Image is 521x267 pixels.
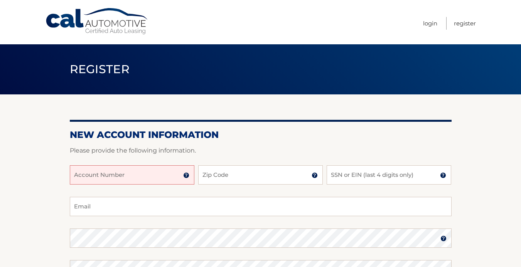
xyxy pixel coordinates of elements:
[70,197,452,216] input: Email
[454,17,476,30] a: Register
[423,17,437,30] a: Login
[70,145,452,156] p: Please provide the following information.
[70,165,194,185] input: Account Number
[440,172,446,178] img: tooltip.svg
[183,172,189,178] img: tooltip.svg
[312,172,318,178] img: tooltip.svg
[45,8,149,35] a: Cal Automotive
[440,235,447,242] img: tooltip.svg
[198,165,323,185] input: Zip Code
[70,129,452,141] h2: New Account Information
[70,62,130,76] span: Register
[327,165,451,185] input: SSN or EIN (last 4 digits only)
